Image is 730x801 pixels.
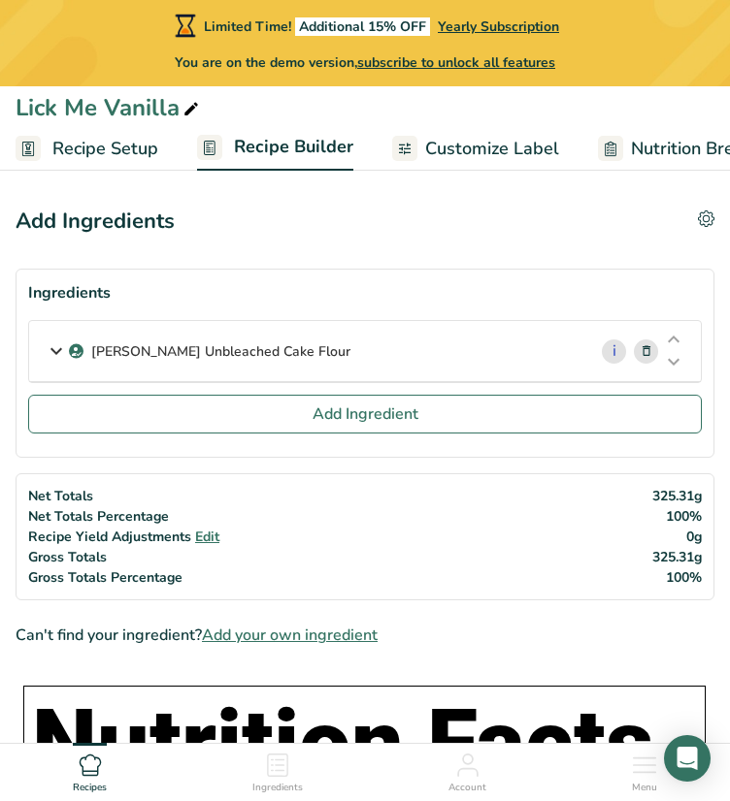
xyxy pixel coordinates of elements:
span: Recipe Setup [52,136,158,162]
a: Ingredients [252,744,303,796]
span: Net Totals [28,487,93,505]
span: Recipe Yield Adjustments [28,528,191,546]
span: You are on the demo version, [175,52,555,73]
a: Account [448,744,486,796]
div: Ingredients [28,281,702,304]
span: 325.31g [652,487,702,505]
span: Add your own ingredient [202,624,378,647]
a: Recipe Builder [197,125,353,172]
span: Gross Totals [28,548,107,566]
div: Add Ingredients [16,206,175,238]
p: [PERSON_NAME] Unbleached Cake Flour [91,341,350,362]
button: Add Ingredient [28,395,702,433]
span: 100% [666,568,702,587]
span: Customize Label [425,136,559,162]
div: Open Intercom Messenger [664,735,711,782]
span: Gross Totals Percentage [28,568,182,587]
a: Customize Label [392,127,559,171]
span: Account [448,781,486,795]
div: Can't find your ingredient? [16,624,714,647]
h1: Nutrition Facts [32,694,697,795]
a: Recipe Setup [16,127,158,171]
div: Limited Time! [171,14,559,37]
span: 100% [666,507,702,526]
span: Additional 15% OFF [295,17,430,36]
span: Net Totals Percentage [28,507,169,526]
span: Add Ingredient [313,402,418,426]
a: Recipes [73,744,107,796]
span: Yearly Subscription [438,17,559,36]
span: 325.31g [652,548,702,566]
span: Recipe Builder [234,134,353,160]
div: [PERSON_NAME] Unbleached Cake Flour i [29,321,701,382]
span: Recipes [73,781,107,795]
span: Edit [195,528,219,546]
div: Lick Me Vanilla [16,90,203,125]
span: Ingredients [252,781,303,795]
span: 0g [686,528,702,546]
a: i [602,339,626,364]
span: subscribe to unlock all features [357,53,555,72]
span: Menu [632,781,657,795]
